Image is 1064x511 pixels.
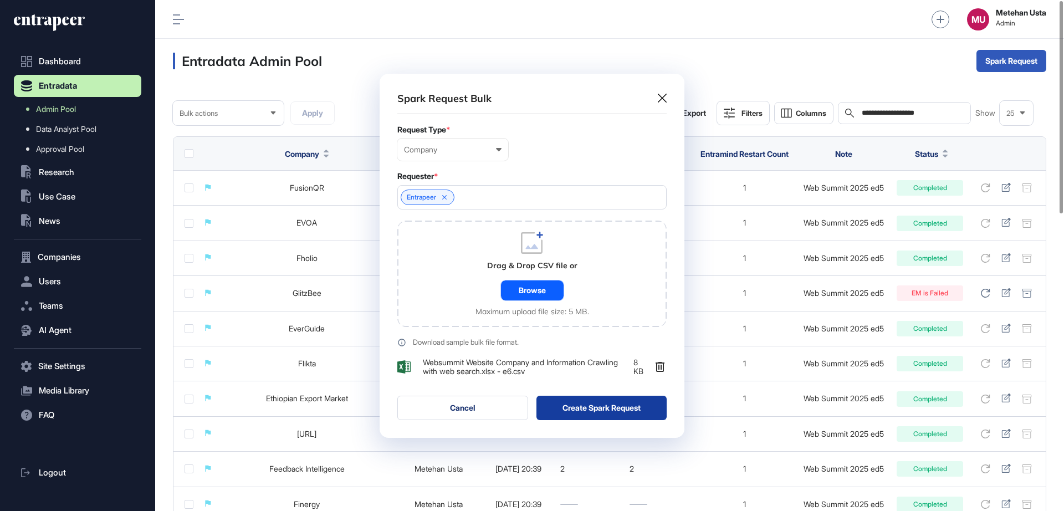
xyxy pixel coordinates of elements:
[404,145,502,154] div: Company
[397,172,667,181] div: Requester
[475,307,589,316] div: Maximum upload file size: 5 MB.
[397,91,492,105] div: Spark Request Bulk
[536,396,667,420] button: Create Spark Request
[423,358,621,376] span: Websummit Website Company and Information Crawling with web search.xlsx - e6.csv
[633,358,643,376] span: 8 KB
[407,193,436,201] span: Entrapeer
[413,339,519,346] div: Download sample bulk file format.
[397,338,667,347] a: Download sample bulk file format.
[501,280,564,300] div: Browse
[397,125,667,134] div: Request Type
[487,260,577,272] div: Drag & Drop CSV file or
[397,360,411,374] img: AhpaqJCb49MR9Xxu7SkuGhZYRwWha62sieDtiJP64QGBCNNHjaAAAAAElFTkSuQmCC
[397,396,528,420] button: Cancel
